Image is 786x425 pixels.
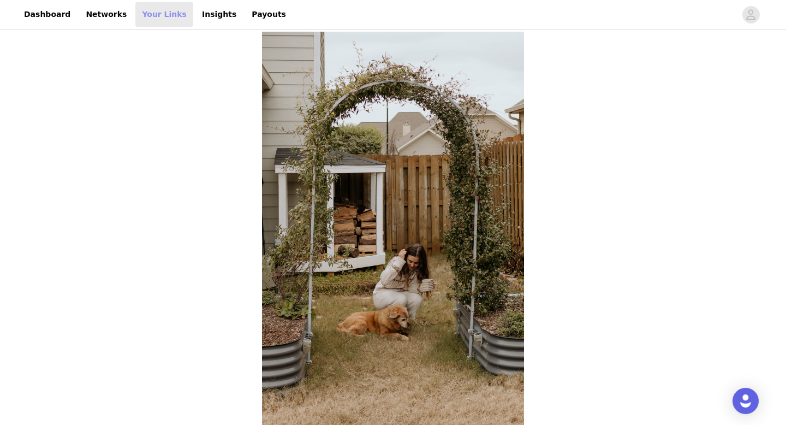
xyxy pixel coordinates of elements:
a: Dashboard [17,2,77,27]
img: campaign image [262,32,524,425]
a: Your Links [135,2,193,27]
div: avatar [746,6,756,23]
a: Networks [79,2,133,27]
div: Open Intercom Messenger [733,388,759,414]
a: Insights [195,2,243,27]
a: Payouts [245,2,293,27]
